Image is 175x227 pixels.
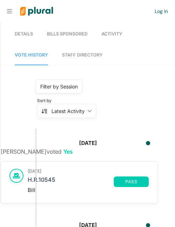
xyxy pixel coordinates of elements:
[51,107,85,115] div: Latest Activity
[40,83,78,90] div: Filter by Session
[15,0,58,22] img: Logo for Plural
[28,169,149,174] h3: [DATE]
[15,31,33,36] span: Details
[15,52,48,58] span: Vote History
[47,24,87,44] a: Bills Sponsored
[63,148,73,155] span: Yes
[15,24,33,44] a: Details
[101,24,122,44] a: Activity
[28,187,149,193] div: Bill
[62,45,103,65] a: Staff Directory
[101,31,122,36] span: Activity
[47,31,87,36] span: Bills Sponsored
[1,148,73,155] span: [PERSON_NAME] voted
[37,98,57,103] span: Sort by
[155,8,168,14] a: Log In
[28,176,114,187] a: H.R.10545
[15,45,48,65] a: Vote History
[79,139,97,147] div: [DATE]
[118,180,145,184] span: pass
